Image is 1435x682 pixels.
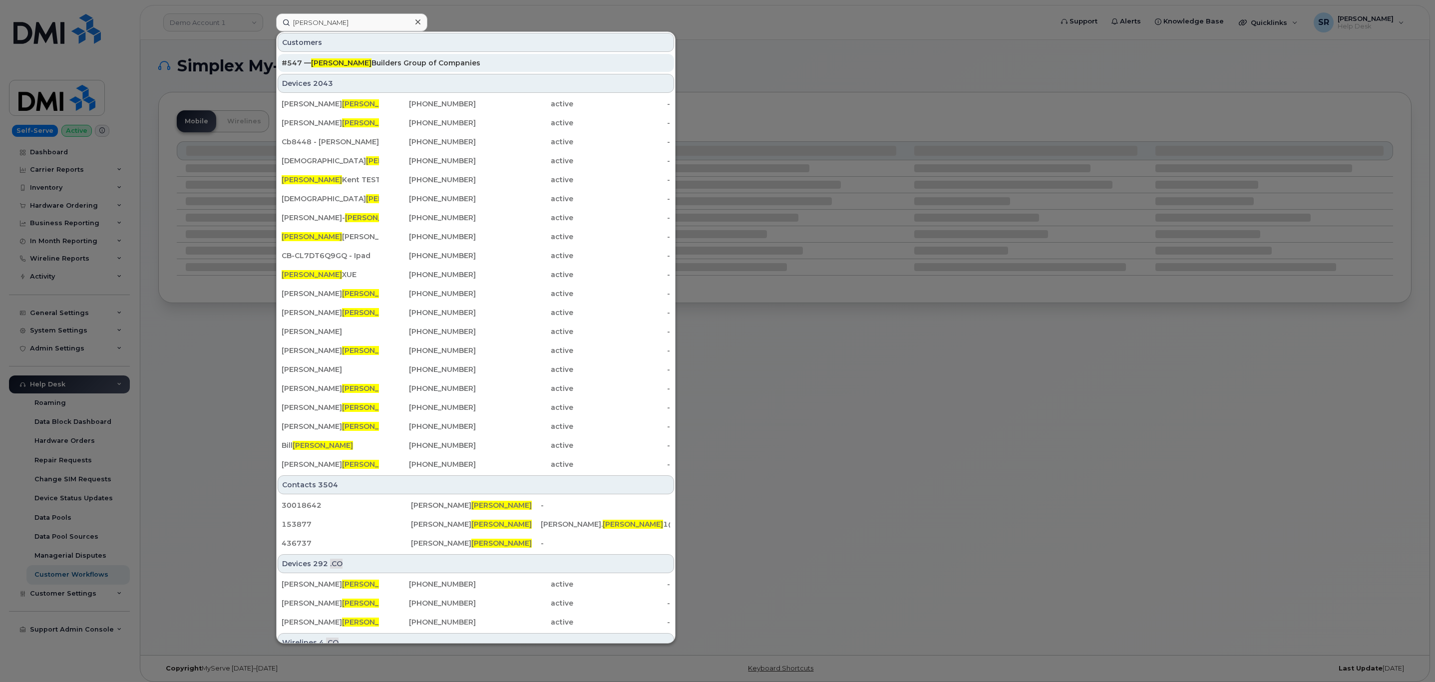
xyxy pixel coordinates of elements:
[476,459,573,469] div: active
[342,422,402,431] span: [PERSON_NAME]
[573,118,671,128] div: -
[282,232,379,242] div: [PERSON_NAME]
[476,289,573,299] div: active
[476,617,573,627] div: active
[379,99,476,109] div: [PHONE_NUMBER]
[476,213,573,223] div: active
[573,137,671,147] div: -
[319,638,324,648] span: 4
[476,118,573,128] div: active
[573,251,671,261] div: -
[379,194,476,204] div: [PHONE_NUMBER]
[342,599,402,608] span: [PERSON_NAME]
[379,251,476,261] div: [PHONE_NUMBER]
[573,289,671,299] div: -
[541,538,670,548] div: -
[379,383,476,393] div: [PHONE_NUMBER]
[278,54,674,72] a: #547 —[PERSON_NAME]Builders Group of Companies
[379,232,476,242] div: [PHONE_NUMBER]
[379,156,476,166] div: [PHONE_NUMBER]
[278,114,674,132] a: [PERSON_NAME][PERSON_NAME]/IPAD[PHONE_NUMBER]active-
[318,480,338,490] span: 3504
[379,459,476,469] div: [PHONE_NUMBER]
[278,554,674,573] div: Devices
[282,538,411,548] div: 436737
[342,346,402,355] span: [PERSON_NAME]
[282,519,411,529] div: 153877
[282,232,342,241] span: [PERSON_NAME]
[278,74,674,93] div: Devices
[379,327,476,337] div: [PHONE_NUMBER]
[573,617,671,627] div: -
[278,436,674,454] a: Bill[PERSON_NAME][PHONE_NUMBER]active-
[379,402,476,412] div: [PHONE_NUMBER]
[282,402,379,412] div: [PERSON_NAME] SON
[366,194,426,203] span: [PERSON_NAME]
[278,209,674,227] a: [PERSON_NAME]-[PERSON_NAME]E[PHONE_NUMBER]active-
[476,383,573,393] div: active
[330,559,343,569] span: .CO
[573,459,671,469] div: -
[366,156,426,165] span: [PERSON_NAME]
[476,421,573,431] div: active
[471,501,532,510] span: [PERSON_NAME]
[411,538,540,548] div: [PERSON_NAME]
[476,156,573,166] div: active
[379,118,476,128] div: [PHONE_NUMBER]
[573,598,671,608] div: -
[282,118,379,128] div: [PERSON_NAME] /IPAD
[411,519,540,529] div: [PERSON_NAME]
[476,440,573,450] div: active
[342,580,402,589] span: [PERSON_NAME]
[278,633,674,652] div: Wirelines
[278,594,674,612] a: [PERSON_NAME][PERSON_NAME]e[PHONE_NUMBER]active-
[282,99,379,109] div: [PERSON_NAME]
[278,496,674,514] a: 30018642[PERSON_NAME][PERSON_NAME]-
[573,345,671,355] div: -
[282,308,379,318] div: [PERSON_NAME]
[293,441,353,450] span: [PERSON_NAME]
[313,559,328,569] span: 292
[476,364,573,374] div: active
[278,304,674,322] a: [PERSON_NAME][PERSON_NAME][PHONE_NUMBER]active-
[282,251,379,261] div: CB-CL7DT6Q9GQ - Ipad
[476,175,573,185] div: active
[278,190,674,208] a: [DEMOGRAPHIC_DATA][PERSON_NAME][PHONE_NUMBER]active-
[282,598,379,608] div: [PERSON_NAME] e
[476,345,573,355] div: active
[379,579,476,589] div: [PHONE_NUMBER]
[573,308,671,318] div: -
[573,579,671,589] div: -
[282,58,670,68] div: #547 — Builders Group of Companies
[282,579,379,589] div: [PERSON_NAME]
[278,341,674,359] a: [PERSON_NAME][PERSON_NAME][PHONE_NUMBER]active-
[278,613,674,631] a: [PERSON_NAME][PERSON_NAME]e[PHONE_NUMBER]active-
[476,251,573,261] div: active
[476,270,573,280] div: active
[379,137,476,147] div: [PHONE_NUMBER]
[541,519,670,529] div: [PERSON_NAME]. 1@[PERSON_NAME][DOMAIN_NAME]
[282,364,379,374] div: [PERSON_NAME]
[573,327,671,337] div: -
[603,520,663,529] span: [PERSON_NAME]
[342,289,402,298] span: [PERSON_NAME]
[379,308,476,318] div: [PHONE_NUMBER]
[342,99,402,108] span: [PERSON_NAME]
[379,345,476,355] div: [PHONE_NUMBER]
[379,289,476,299] div: [PHONE_NUMBER]
[282,617,379,627] div: [PERSON_NAME] e
[573,99,671,109] div: -
[282,175,379,185] div: Kent TEST
[471,539,532,548] span: [PERSON_NAME]
[282,500,411,510] div: 30018642
[278,266,674,284] a: [PERSON_NAME]XUE[PHONE_NUMBER]active-
[476,327,573,337] div: active
[282,194,379,204] div: [DEMOGRAPHIC_DATA]
[573,270,671,280] div: -
[278,417,674,435] a: [PERSON_NAME][PERSON_NAME]E[PHONE_NUMBER]active-
[342,384,402,393] span: [PERSON_NAME]
[342,618,402,627] span: [PERSON_NAME]
[379,364,476,374] div: [PHONE_NUMBER]
[282,156,379,166] div: [DEMOGRAPHIC_DATA] e-Mendes
[573,421,671,431] div: -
